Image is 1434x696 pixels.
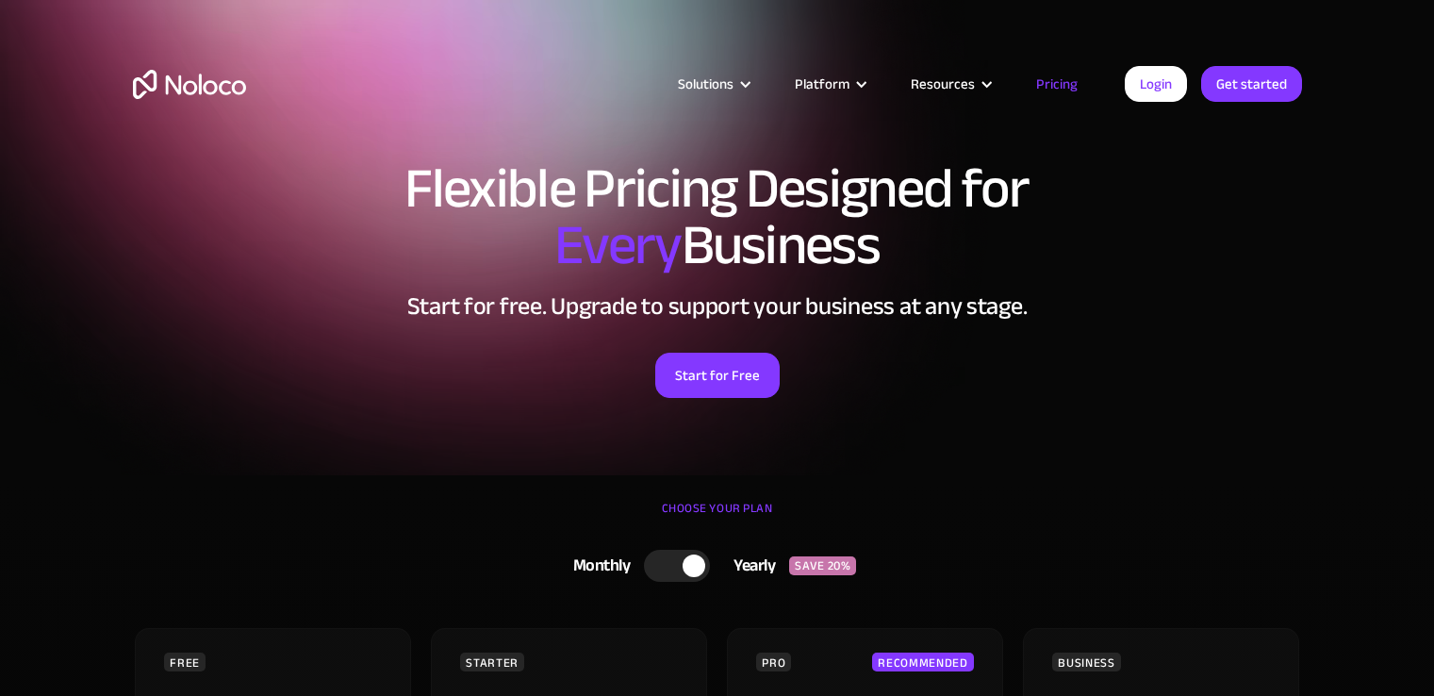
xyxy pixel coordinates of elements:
[1201,66,1302,102] a: Get started
[789,556,856,575] div: SAVE 20%
[756,653,791,671] div: PRO
[460,653,523,671] div: STARTER
[710,552,789,580] div: Yearly
[655,353,780,398] a: Start for Free
[1052,653,1120,671] div: BUSINESS
[550,552,645,580] div: Monthly
[887,72,1013,96] div: Resources
[164,653,206,671] div: FREE
[872,653,973,671] div: RECOMMENDED
[795,72,849,96] div: Platform
[1013,72,1101,96] a: Pricing
[133,70,246,99] a: home
[654,72,771,96] div: Solutions
[1125,66,1187,102] a: Login
[133,160,1302,273] h1: Flexible Pricing Designed for Business
[133,494,1302,541] div: CHOOSE YOUR PLAN
[911,72,975,96] div: Resources
[554,192,682,298] span: Every
[771,72,887,96] div: Platform
[133,292,1302,321] h2: Start for free. Upgrade to support your business at any stage.
[678,72,733,96] div: Solutions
